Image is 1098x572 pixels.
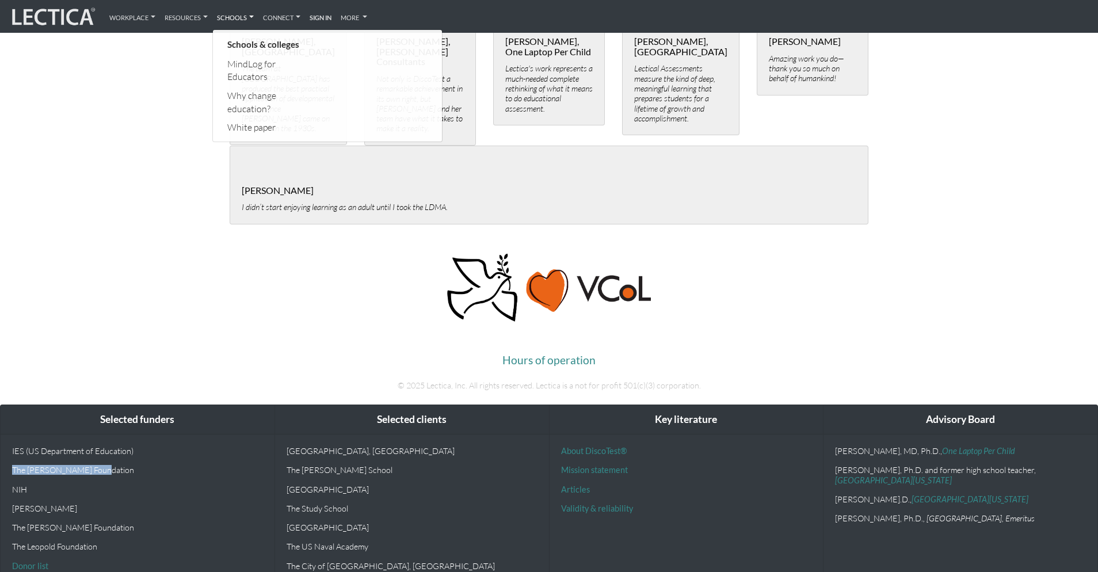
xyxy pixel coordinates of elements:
a: MindLog for Educators [224,55,319,86]
p: [PERSON_NAME].D., [835,494,1086,504]
a: Resources [160,5,212,28]
p: The [PERSON_NAME] School [287,465,537,475]
a: Workplace [105,5,160,28]
p: The US Naval Academy [287,542,537,551]
p: The [PERSON_NAME] Foundation [12,523,263,532]
p: The [PERSON_NAME] Foundation [12,465,263,475]
h5: [PERSON_NAME] [769,36,856,47]
p: [PERSON_NAME] [12,504,263,513]
p: The City of [GEOGRAPHIC_DATA], [GEOGRAPHIC_DATA] [287,561,537,571]
a: Sign in [305,5,336,28]
p: NIH [12,485,263,494]
img: Peace, love, VCoL [444,252,654,323]
a: Validity & reliability [561,504,633,513]
a: Donor list [12,561,48,571]
p: [PERSON_NAME], MD, Ph.D., [835,446,1086,456]
p: The Study School [287,504,537,513]
div: Selected funders [1,405,274,434]
a: Why change education? [224,86,319,118]
a: [GEOGRAPHIC_DATA][US_STATE] [912,494,1028,504]
h5: [PERSON_NAME] [242,185,856,196]
a: More [336,5,372,28]
div: Selected clients [275,405,549,434]
a: Connect [258,5,305,28]
a: Articles [561,485,590,494]
p: [GEOGRAPHIC_DATA], [GEOGRAPHIC_DATA] [287,446,537,456]
li: Schools & colleges [224,35,319,54]
a: White paper [224,118,319,137]
p: IES (US Department of Education) [12,446,263,456]
strong: Sign in [310,11,331,22]
a: About DiscoTest® [561,446,627,456]
h5: [PERSON_NAME], One Laptop Per Child [505,36,593,56]
a: [GEOGRAPHIC_DATA][US_STATE] [835,475,952,485]
a: One Laptop Per Child [942,446,1015,456]
a: Mission statement [561,465,628,475]
p: Amazing work you do—thank you so much on behalf of humankind! [769,54,856,83]
div: Advisory Board [823,405,1097,434]
a: Schools [212,5,258,28]
p: The Leopold Foundation [12,542,263,551]
p: [PERSON_NAME], Ph.D. [835,513,1086,523]
div: Key literature [550,405,823,434]
p: [PERSON_NAME], Ph.D. and former high school teacher, [835,465,1086,485]
p: [GEOGRAPHIC_DATA] [287,523,537,532]
p: [GEOGRAPHIC_DATA] [287,485,537,494]
p: © 2025 Lectica, Inc. All rights reserved. Lectica is a not for profit 501(c)(3) corporation. [230,379,868,392]
a: Hours of operation [502,353,596,367]
p: Lectica's work represents a much-needed complete rethinking of what it means to do educational as... [505,63,593,113]
h5: [PERSON_NAME], [GEOGRAPHIC_DATA] [634,36,727,56]
em: , [GEOGRAPHIC_DATA], Emeritus [923,513,1035,523]
p: Lectical Assessments measure the kind of deep, meaningful learning that prepares students for a l... [634,63,727,123]
img: lecticalive [9,6,96,28]
p: I didn’t start enjoying learning as an adult until I took the LDMA. [242,202,856,212]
